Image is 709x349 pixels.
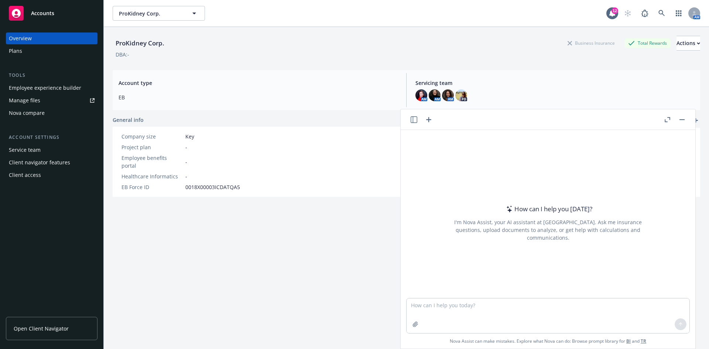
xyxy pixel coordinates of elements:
[185,158,187,166] span: -
[9,82,81,94] div: Employee experience builder
[121,154,182,170] div: Employee benefits portal
[637,6,652,21] a: Report a Bug
[113,116,144,124] span: General info
[6,144,97,156] a: Service team
[415,79,694,87] span: Servicing team
[6,169,97,181] a: Client access
[9,107,45,119] div: Nova compare
[6,157,97,168] a: Client navigator features
[404,333,692,349] span: Nova Assist can make mistakes. Explore what Nova can do: Browse prompt library for and
[624,38,671,48] div: Total Rewards
[6,3,97,24] a: Accounts
[6,107,97,119] a: Nova compare
[9,95,40,106] div: Manage files
[121,172,182,180] div: Healthcare Informatics
[121,183,182,191] div: EB Force ID
[113,38,167,48] div: ProKidney Corp.
[9,45,22,57] div: Plans
[113,6,205,21] button: ProKidney Corp.
[185,183,240,191] span: 0018X00003ICDATQA5
[121,133,182,140] div: Company size
[641,338,646,344] a: TR
[654,6,669,21] a: Search
[185,143,187,151] span: -
[415,89,427,101] img: photo
[121,143,182,151] div: Project plan
[9,32,32,44] div: Overview
[504,204,592,214] div: How can I help you [DATE]?
[444,218,652,242] div: I'm Nova Assist, your AI assistant at [GEOGRAPHIC_DATA]. Ask me insurance questions, upload docum...
[442,89,454,101] img: photo
[6,95,97,106] a: Manage files
[691,116,700,125] a: add
[612,7,618,14] div: 12
[9,169,41,181] div: Client access
[677,36,700,50] div: Actions
[119,79,397,87] span: Account type
[671,6,686,21] a: Switch app
[119,10,183,17] span: ProKidney Corp.
[626,338,631,344] a: BI
[6,45,97,57] a: Plans
[185,133,194,140] span: Key
[119,93,397,101] span: EB
[564,38,619,48] div: Business Insurance
[429,89,441,101] img: photo
[6,72,97,79] div: Tools
[6,82,97,94] a: Employee experience builder
[116,51,129,58] div: DBA: -
[14,325,69,332] span: Open Client Navigator
[620,6,635,21] a: Start snowing
[185,172,187,180] span: -
[455,89,467,101] img: photo
[6,32,97,44] a: Overview
[677,36,700,51] button: Actions
[9,144,41,156] div: Service team
[31,10,54,16] span: Accounts
[9,157,70,168] div: Client navigator features
[6,134,97,141] div: Account settings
